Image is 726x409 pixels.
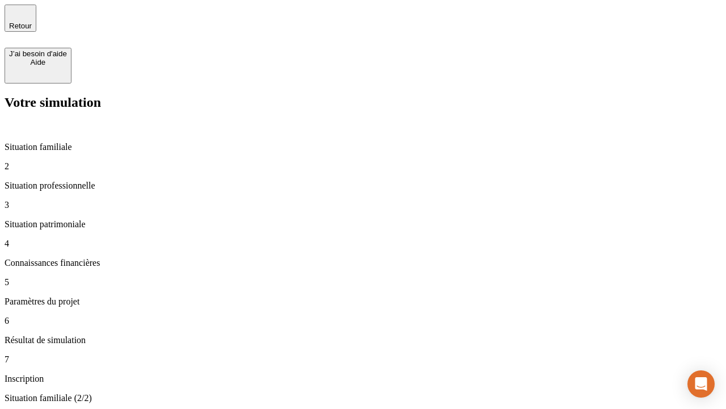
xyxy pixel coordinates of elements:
span: Retour [9,22,32,30]
button: Retour [5,5,36,32]
div: Open Intercom Messenger [687,370,715,398]
p: Situation familiale [5,142,721,152]
p: 2 [5,161,721,172]
p: Situation patrimoniale [5,219,721,229]
p: Résultat de simulation [5,335,721,345]
div: J’ai besoin d'aide [9,49,67,58]
p: 5 [5,277,721,287]
p: 6 [5,316,721,326]
button: J’ai besoin d'aideAide [5,48,71,84]
div: Aide [9,58,67,66]
p: Paramètres du projet [5,297,721,307]
p: 3 [5,200,721,210]
p: Inscription [5,374,721,384]
p: Situation professionnelle [5,181,721,191]
p: 7 [5,354,721,365]
p: 4 [5,239,721,249]
p: Situation familiale (2/2) [5,393,721,403]
p: Connaissances financières [5,258,721,268]
h2: Votre simulation [5,95,721,110]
